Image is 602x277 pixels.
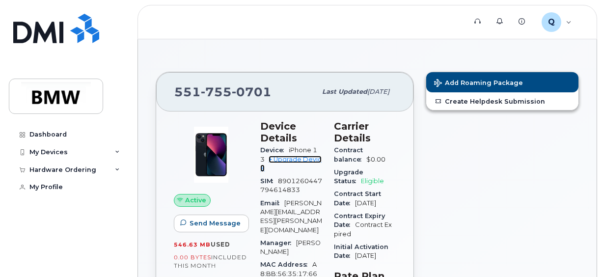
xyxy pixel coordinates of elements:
[211,241,230,248] span: used
[334,190,381,206] span: Contract Start Date
[322,88,367,95] span: Last updated
[174,241,211,248] span: 546.63 MB
[174,215,249,232] button: Send Message
[260,199,322,234] span: [PERSON_NAME][EMAIL_ADDRESS][PERSON_NAME][DOMAIN_NAME]
[232,84,272,99] span: 0701
[260,261,312,268] span: MAC Address
[334,168,363,185] span: Upgrade Status
[355,252,376,259] span: [DATE]
[361,177,384,185] span: Eligible
[367,88,389,95] span: [DATE]
[334,212,385,228] span: Contract Expiry Date
[334,243,388,259] span: Initial Activation Date
[185,195,206,205] span: Active
[426,72,578,92] button: Add Roaming Package
[334,146,366,163] span: Contract balance
[182,125,241,184] img: image20231002-3703462-1ig824h.jpeg
[426,92,578,110] a: Create Helpdesk Submission
[260,177,322,194] span: 8901260447794614833
[260,120,322,144] h3: Device Details
[334,221,392,237] span: Contract Expired
[174,254,211,261] span: 0.00 Bytes
[260,239,296,247] span: Manager
[366,156,385,163] span: $0.00
[334,120,396,144] h3: Carrier Details
[355,199,376,207] span: [DATE]
[190,219,241,228] span: Send Message
[260,199,284,207] span: Email
[260,156,322,172] a: + Upgrade Device
[174,84,272,99] span: 551
[559,234,595,270] iframe: Messenger Launcher
[201,84,232,99] span: 755
[260,177,278,185] span: SIM
[260,146,317,163] span: iPhone 13
[434,79,523,88] span: Add Roaming Package
[260,146,289,154] span: Device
